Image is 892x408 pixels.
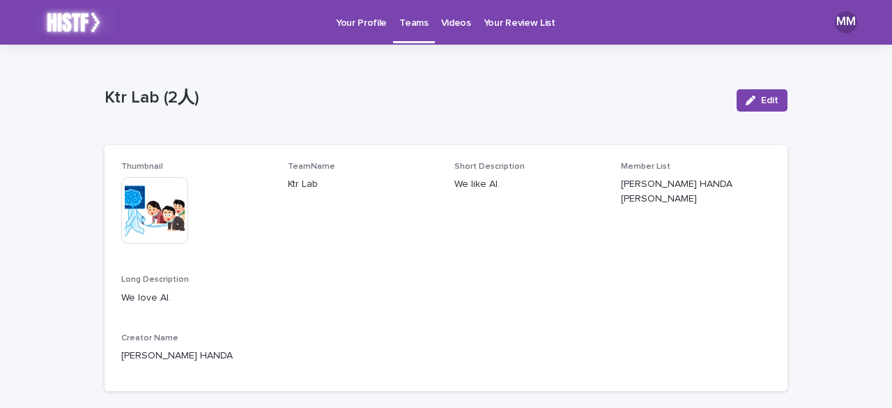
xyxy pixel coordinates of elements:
span: Member List [621,163,670,171]
p: We like AI. [454,177,604,192]
div: MM [835,11,857,33]
p: Ktr Lab [288,177,438,192]
p: [PERSON_NAME] HANDA [PERSON_NAME] [621,177,771,206]
p: Ktr Lab (2人) [105,88,725,108]
span: Thumbnail [121,163,163,171]
span: Edit [761,96,778,105]
span: Short Description [454,163,525,171]
span: TeamName [288,163,335,171]
p: We love AI. [121,291,771,305]
button: Edit [737,89,787,112]
span: Creator Name [121,334,178,342]
p: [PERSON_NAME] HANDA [121,349,271,363]
span: Long Description [121,275,189,284]
img: k2lX6XtKT2uGl0LI8IDL [28,8,118,36]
